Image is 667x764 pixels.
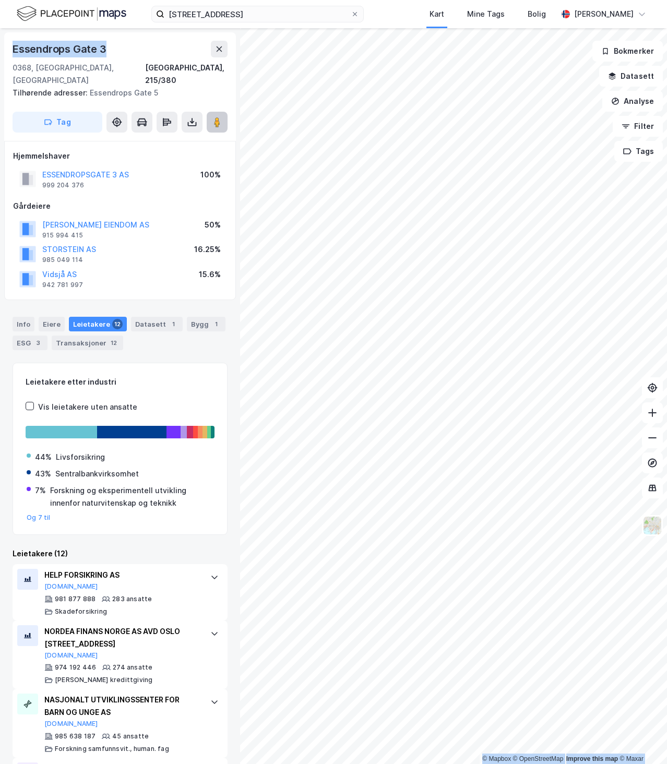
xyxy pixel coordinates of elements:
[13,62,145,87] div: 0368, [GEOGRAPHIC_DATA], [GEOGRAPHIC_DATA]
[13,87,219,99] div: Essendrops Gate 5
[211,319,221,329] div: 1
[112,732,149,741] div: 45 ansatte
[205,219,221,231] div: 50%
[35,468,51,480] div: 43%
[35,451,52,463] div: 44%
[599,66,663,87] button: Datasett
[194,243,221,256] div: 16.25%
[55,663,96,672] div: 974 192 446
[613,116,663,137] button: Filter
[44,694,200,719] div: NASJONALT UTVIKLINGSSENTER FOR BARN OG UNGE AS
[430,8,444,20] div: Kart
[145,62,228,87] div: [GEOGRAPHIC_DATA], 215/380
[55,676,152,684] div: [PERSON_NAME] kredittgiving
[528,8,546,20] div: Bolig
[42,256,83,264] div: 985 049 114
[55,595,96,603] div: 981 877 888
[13,88,90,97] span: Tilhørende adresser:
[164,6,351,22] input: Søk på adresse, matrikkel, gårdeiere, leietakere eller personer
[112,595,152,603] div: 283 ansatte
[131,317,183,331] div: Datasett
[38,401,137,413] div: Vis leietakere uten ansatte
[13,547,228,560] div: Leietakere (12)
[513,755,564,762] a: OpenStreetMap
[55,607,107,616] div: Skadeforsikring
[467,8,505,20] div: Mine Tags
[109,338,119,348] div: 12
[615,714,667,764] iframe: Chat Widget
[44,720,98,728] button: [DOMAIN_NAME]
[69,317,127,331] div: Leietakere
[566,755,618,762] a: Improve this map
[55,745,169,753] div: Forskning samfunnsvit., human. fag
[199,268,221,281] div: 15.6%
[574,8,634,20] div: [PERSON_NAME]
[615,714,667,764] div: Kontrollprogram for chat
[44,582,98,591] button: [DOMAIN_NAME]
[26,376,215,388] div: Leietakere etter industri
[17,5,126,23] img: logo.f888ab2527a4732fd821a326f86c7f29.svg
[33,338,43,348] div: 3
[13,41,109,57] div: Essendrops Gate 3
[13,200,227,212] div: Gårdeiere
[39,317,65,331] div: Eiere
[13,317,34,331] div: Info
[52,336,123,350] div: Transaksjoner
[13,150,227,162] div: Hjemmelshaver
[168,319,178,329] div: 1
[35,484,46,497] div: 7%
[13,336,47,350] div: ESG
[56,451,105,463] div: Livsforsikring
[642,516,662,535] img: Z
[50,484,213,509] div: Forskning og eksperimentell utvikling innenfor naturvitenskap og teknikk
[112,319,123,329] div: 12
[27,514,51,522] button: Og 7 til
[42,231,83,240] div: 915 994 415
[44,569,200,581] div: HELP FORSIKRING AS
[44,651,98,660] button: [DOMAIN_NAME]
[113,663,152,672] div: 274 ansatte
[42,181,84,189] div: 999 204 376
[200,169,221,181] div: 100%
[55,732,96,741] div: 985 638 187
[55,468,139,480] div: Sentralbankvirksomhet
[482,755,511,762] a: Mapbox
[44,625,200,650] div: NORDEA FINANS NORGE AS AVD OSLO [STREET_ADDRESS]
[614,141,663,162] button: Tags
[13,112,102,133] button: Tag
[42,281,83,289] div: 942 781 997
[187,317,225,331] div: Bygg
[602,91,663,112] button: Analyse
[592,41,663,62] button: Bokmerker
